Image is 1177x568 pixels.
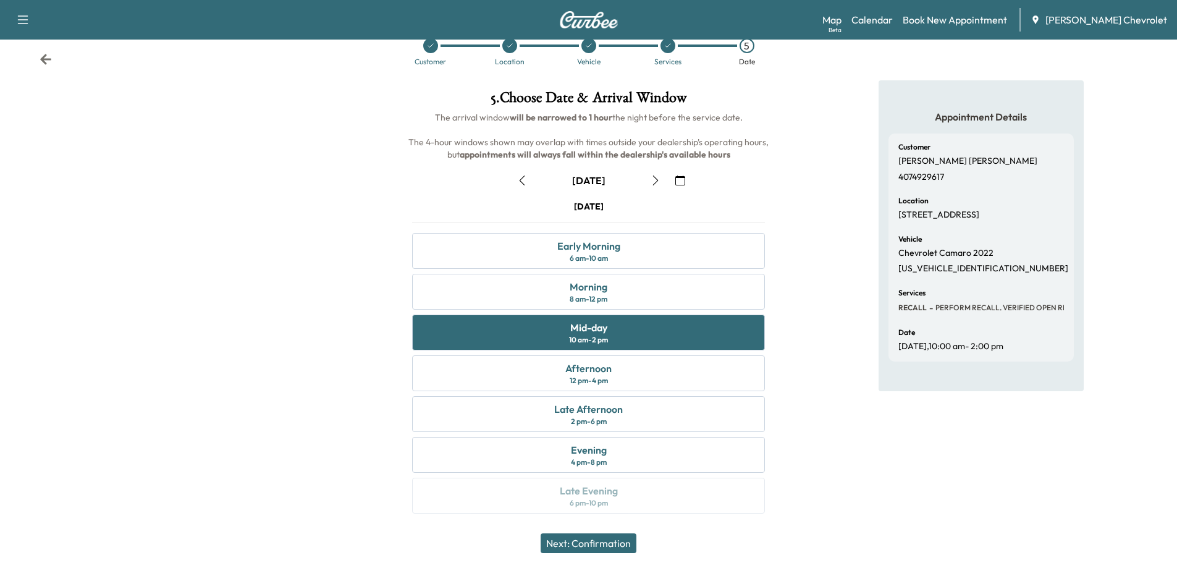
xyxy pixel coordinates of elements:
p: [PERSON_NAME] [PERSON_NAME] [898,156,1037,167]
div: 6 am - 10 am [570,253,608,263]
div: Evening [571,443,607,457]
p: Chevrolet Camaro 2022 [898,248,993,259]
div: [DATE] [574,200,604,213]
div: 8 am - 12 pm [570,294,607,304]
span: - [927,302,933,314]
div: Date [739,58,755,66]
div: Mid-day [570,320,607,335]
div: Services [654,58,681,66]
div: 12 pm - 4 pm [570,376,608,386]
p: [DATE] , 10:00 am - 2:00 pm [898,341,1003,352]
div: Beta [829,25,842,35]
div: Location [495,58,525,66]
a: MapBeta [822,12,842,27]
img: Curbee Logo [559,11,618,28]
h1: 5 . Choose Date & Arrival Window [402,90,775,111]
h6: Services [898,289,926,297]
div: Early Morning [557,239,620,253]
h6: Customer [898,143,930,151]
div: 4 pm - 8 pm [571,457,607,467]
div: 2 pm - 6 pm [571,417,607,426]
h5: Appointment Details [888,110,1074,124]
h6: Vehicle [898,235,922,243]
p: [STREET_ADDRESS] [898,210,979,221]
div: [DATE] [572,174,605,187]
div: Afternoon [565,361,612,376]
div: Back [40,53,52,66]
div: 5 [740,38,754,53]
span: [PERSON_NAME] Chevrolet [1045,12,1167,27]
h6: Location [898,197,929,205]
h6: Date [898,329,915,336]
span: RECALL [898,303,927,313]
a: Calendar [851,12,893,27]
div: Customer [415,58,446,66]
div: Morning [570,279,607,294]
button: Next: Confirmation [541,533,636,553]
b: appointments will always fall within the dealership's available hours [460,149,730,160]
b: will be narrowed to 1 hour [510,112,612,123]
span: The arrival window the night before the service date. The 4-hour windows shown may overlap with t... [408,112,770,160]
p: 4074929617 [898,172,944,183]
div: Late Afternoon [554,402,623,417]
div: 10 am - 2 pm [569,335,608,345]
span: PERFORM RECALL. VERIFIED OPEN RECALL: [933,303,1087,313]
p: [US_VEHICLE_IDENTIFICATION_NUMBER] [898,263,1068,274]
div: Vehicle [577,58,601,66]
a: Book New Appointment [903,12,1007,27]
